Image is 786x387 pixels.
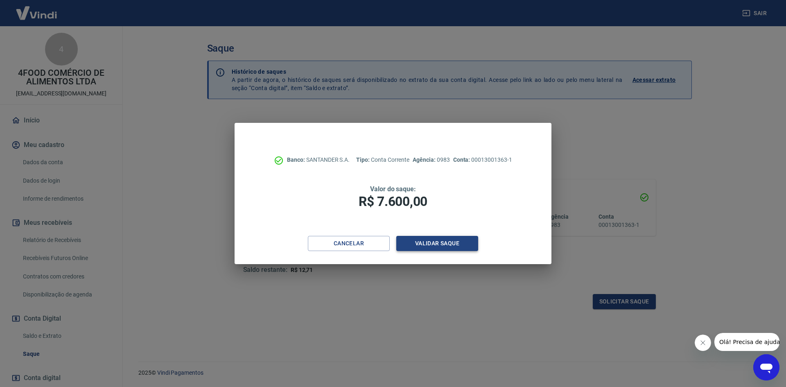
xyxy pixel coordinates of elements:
iframe: Botão para abrir a janela de mensagens [753,354,779,380]
button: Cancelar [308,236,390,251]
p: 0983 [413,156,449,164]
span: Banco: [287,156,306,163]
span: Olá! Precisa de ajuda? [5,6,69,12]
span: Conta: [453,156,472,163]
span: R$ 7.600,00 [359,194,427,209]
p: 00013001363-1 [453,156,512,164]
button: Validar saque [396,236,478,251]
span: Tipo: [356,156,371,163]
p: Conta Corrente [356,156,409,164]
span: Valor do saque: [370,185,416,193]
iframe: Fechar mensagem [695,335,711,351]
span: Agência: [413,156,437,163]
p: SANTANDER S.A. [287,156,350,164]
iframe: Mensagem da empresa [714,333,779,351]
